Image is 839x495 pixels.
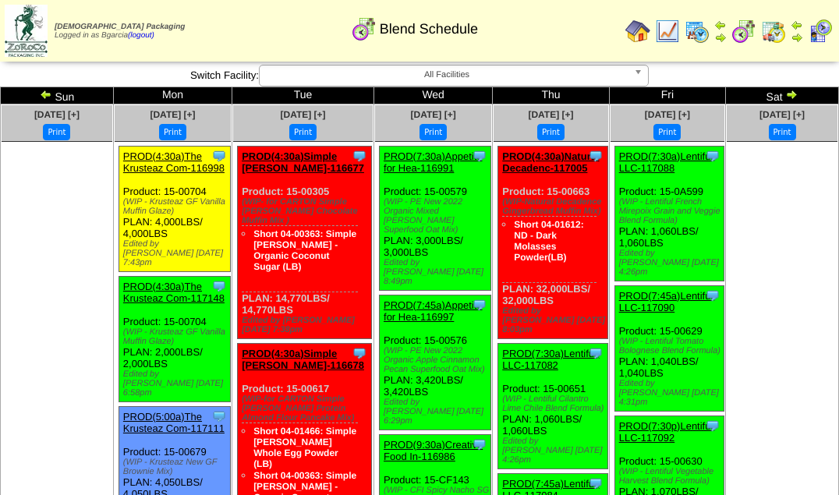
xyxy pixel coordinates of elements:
[685,19,710,44] img: calendarprod.gif
[705,418,720,433] img: Tooltip
[242,394,371,423] div: (WIP-for CARTON Simple [PERSON_NAME] Protein Almond Flour Pancake Mix)
[384,197,490,235] div: (WIP - PE New 2022 Organic Mixed [PERSON_NAME] Superfood Oat Mix)
[266,65,628,84] span: All Facilities
[419,124,447,140] button: Print
[472,437,487,452] img: Tooltip
[123,239,230,267] div: Edited by [PERSON_NAME] [DATE] 7:43pm
[384,398,490,426] div: Edited by [PERSON_NAME] [DATE] 6:29pm
[5,5,48,57] img: zoroco-logo-small.webp
[34,109,80,120] a: [DATE] [+]
[619,290,716,313] a: PROD(7:45a)Lentiful, LLC-117090
[253,228,356,272] a: Short 04-00363: Simple [PERSON_NAME] - Organic Coconut Sugar (LB)
[528,109,573,120] a: [DATE] [+]
[123,369,230,398] div: Edited by [PERSON_NAME] [DATE] 6:58pm
[502,197,607,216] div: (WIP-Natural Decadence Gingerbread Muffin Mix)
[40,88,52,101] img: arrowleft.gif
[619,337,724,355] div: (WIP - Lentiful Tomato Bolognese Blend Formula)
[619,249,724,277] div: Edited by [PERSON_NAME] [DATE] 4:26pm
[785,88,798,101] img: arrowright.gif
[352,148,367,164] img: Tooltip
[731,19,756,44] img: calendarblend.gif
[289,124,317,140] button: Print
[211,278,227,294] img: Tooltip
[588,148,604,164] img: Tooltip
[380,21,478,37] span: Blend Schedule
[374,87,493,104] td: Wed
[159,124,186,140] button: Print
[123,411,225,434] a: PROD(5:00a)The Krusteaz Com-117111
[380,147,491,291] div: Product: 15-00579 PLAN: 3,000LBS / 3,000LBS
[384,150,482,174] a: PROD(7:30a)Appetite for Hea-116991
[619,379,724,407] div: Edited by [PERSON_NAME] [DATE] 4:31pm
[502,348,599,371] a: PROD(7:30a)Lentiful, LLC-117082
[211,408,227,424] img: Tooltip
[1,87,114,104] td: Sun
[609,87,725,104] td: Fri
[119,147,230,272] div: Product: 15-00704 PLAN: 4,000LBS / 4,000LBS
[619,150,716,174] a: PROD(7:30a)Lentiful, LLC-117088
[253,426,356,469] a: Short 04-01466: Simple [PERSON_NAME] Whole Egg Powder (LB)
[472,297,487,313] img: Tooltip
[384,299,482,323] a: PROD(7:45a)Appetite for Hea-116997
[232,87,374,104] td: Tue
[759,109,805,120] a: [DATE] [+]
[705,148,720,164] img: Tooltip
[211,148,227,164] img: Tooltip
[808,19,833,44] img: calendarcustomer.gif
[493,87,609,104] td: Thu
[537,124,565,140] button: Print
[645,109,690,120] a: [DATE] [+]
[123,458,230,476] div: (WIP - Krusteaz New GF Brownie Mix)
[502,394,607,413] div: (WIP - Lentiful Cilantro Lime Chile Blend Formula)
[128,31,154,40] a: (logout)
[242,316,371,334] div: Edited by [PERSON_NAME] [DATE] 7:38pm
[653,124,681,140] button: Print
[55,23,185,31] span: [DEMOGRAPHIC_DATA] Packaging
[514,219,583,263] a: Short 04-01612: ND - Dark Molasses Powder(LB)
[726,87,839,104] td: Sat
[242,197,371,225] div: (WIP- for CARTON Simple [PERSON_NAME] Chocolate Muffin Mix )
[588,345,604,361] img: Tooltip
[714,31,727,44] img: arrowright.gif
[123,281,225,304] a: PROD(4:30a)The Krusteaz Com-117148
[123,150,225,174] a: PROD(4:30a)The Krusteaz Com-116998
[352,345,367,361] img: Tooltip
[498,147,608,339] div: Product: 15-00663 PLAN: 32,000LBS / 32,000LBS
[502,437,607,465] div: Edited by [PERSON_NAME] [DATE] 4:26pm
[614,147,724,281] div: Product: 15-0A599 PLAN: 1,060LBS / 1,060LBS
[498,344,608,469] div: Product: 15-00651 PLAN: 1,060LBS / 1,060LBS
[791,19,803,31] img: arrowleft.gif
[352,16,377,41] img: calendarblend.gif
[384,346,490,374] div: (WIP - PE New 2022 Organic Apple Cinnamon Pecan Superfood Oat Mix)
[614,286,724,412] div: Product: 15-00629 PLAN: 1,040LBS / 1,040LBS
[238,147,372,339] div: Product: 15-00305 PLAN: 14,770LBS / 14,770LBS
[761,19,786,44] img: calendarinout.gif
[43,124,70,140] button: Print
[55,23,185,40] span: Logged in as Bgarcia
[655,19,680,44] img: line_graph.gif
[123,197,230,216] div: (WIP - Krusteaz GF Vanilla Muffin Glaze)
[791,31,803,44] img: arrowright.gif
[242,150,364,174] a: PROD(4:30a)Simple [PERSON_NAME]-116677
[119,277,230,402] div: Product: 15-00704 PLAN: 2,000LBS / 2,000LBS
[619,467,724,486] div: (WIP - Lentiful Vegetable Harvest Blend Formula)
[150,109,195,120] a: [DATE] [+]
[384,439,483,462] a: PROD(9:30a)Creative Food In-116986
[123,327,230,346] div: (WIP - Krusteaz GF Vanilla Muffin Glaze)
[281,109,326,120] a: [DATE] [+]
[705,288,720,303] img: Tooltip
[384,258,490,286] div: Edited by [PERSON_NAME] [DATE] 8:49pm
[619,197,724,225] div: (WIP - Lentiful French Mirepoix Grain and Veggie Blend Formula)
[619,420,716,444] a: PROD(7:30p)Lentiful, LLC-117092
[769,124,796,140] button: Print
[380,295,491,430] div: Product: 15-00576 PLAN: 3,420LBS / 3,420LBS
[411,109,456,120] a: [DATE] [+]
[113,87,232,104] td: Mon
